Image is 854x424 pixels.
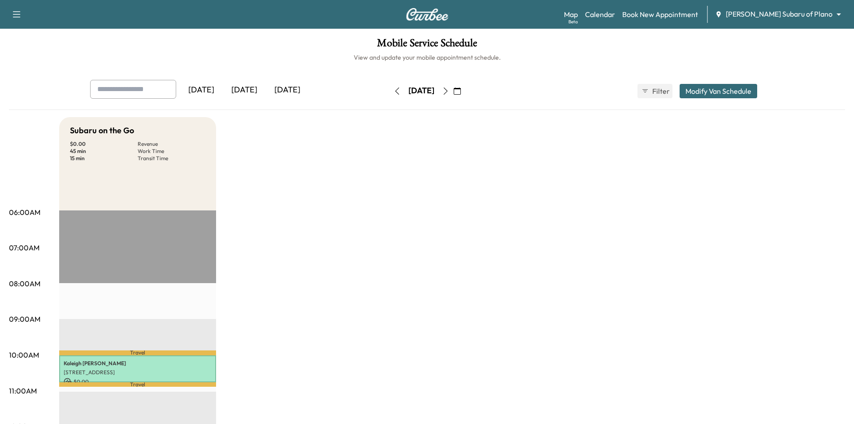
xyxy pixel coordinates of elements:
p: [STREET_ADDRESS] [64,369,212,376]
p: Work Time [138,148,205,155]
p: $ 0.00 [70,140,138,148]
img: Curbee Logo [406,8,449,21]
div: Beta [568,18,578,25]
span: Filter [652,86,668,96]
p: Revenue [138,140,205,148]
p: $ 0.00 [64,378,212,386]
p: 10:00AM [9,350,39,360]
span: [PERSON_NAME] Subaru of Plano [726,9,832,19]
a: Calendar [585,9,615,20]
a: Book New Appointment [622,9,698,20]
p: Travel [59,382,216,386]
p: 07:00AM [9,242,39,253]
div: [DATE] [180,80,223,101]
p: 15 min [70,155,138,162]
h6: View and update your mobile appointment schedule. [9,53,845,62]
div: [DATE] [408,85,434,96]
h1: Mobile Service Schedule [9,38,845,53]
p: 09:00AM [9,314,40,324]
p: Travel [59,350,216,355]
p: 08:00AM [9,278,40,289]
div: [DATE] [223,80,266,101]
div: [DATE] [266,80,309,101]
p: 45 min [70,148,138,155]
p: Transit Time [138,155,205,162]
p: 11:00AM [9,385,37,396]
p: 06:00AM [9,207,40,218]
button: Modify Van Schedule [680,84,757,98]
h5: Subaru on the Go [70,124,134,137]
button: Filter [637,84,672,98]
p: Kaleigh [PERSON_NAME] [64,360,212,367]
a: MapBeta [564,9,578,20]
